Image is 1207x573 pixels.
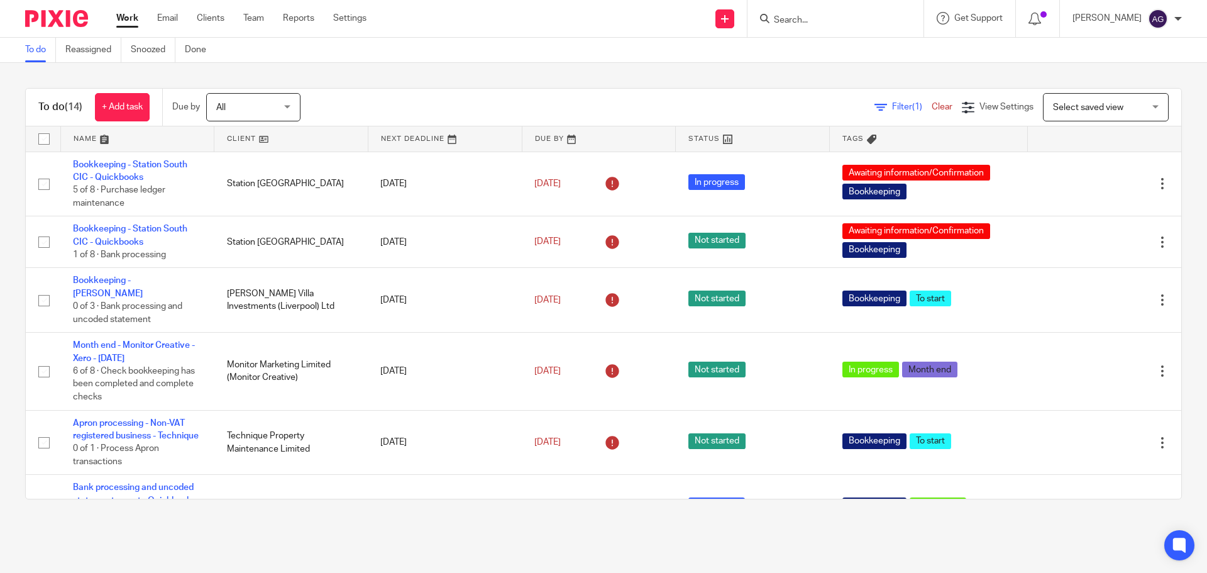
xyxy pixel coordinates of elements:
span: Month end [902,362,957,377]
span: (1) [912,103,922,111]
a: Clear [932,103,952,111]
a: Apron processing - Non-VAT registered business - Technique [73,419,199,440]
td: Station [GEOGRAPHIC_DATA] [214,152,368,216]
td: Monitor Marketing Limited (Monitor Creative) [214,333,368,410]
span: View Settings [979,103,1033,111]
span: [DATE] [534,296,561,304]
span: In progress [688,498,745,513]
span: 6 of 8 · Check bookkeeping has been completed and complete checks [73,367,195,401]
td: [PERSON_NAME] Villa Investments (Liverpool) Ltd [214,268,368,333]
span: 5 of 8 · Purchase ledger maintenance [73,186,165,208]
span: Awaiting information/Confirmation [842,165,990,181]
span: Not started [688,233,746,248]
a: Clients [197,12,224,25]
td: [DATE] [368,410,522,475]
span: Awaiting information/Confirmation [842,223,990,239]
input: Search [773,15,886,26]
td: [DATE] [368,333,522,410]
span: To start [910,291,951,306]
td: [DATE] [368,152,522,216]
p: [PERSON_NAME] [1072,12,1142,25]
img: Pixie [25,10,88,27]
h1: To do [38,101,82,114]
span: (14) [65,102,82,112]
a: Team [243,12,264,25]
td: Station [GEOGRAPHIC_DATA] [214,216,368,268]
a: + Add task [95,93,150,121]
span: All [216,103,226,112]
td: [DATE] [368,475,522,540]
span: Filter [892,103,932,111]
img: svg%3E [1148,9,1168,29]
span: To start [910,433,951,449]
span: 0 of 3 · Bank processing and uncoded statement [73,302,182,324]
span: 1 of 8 · Bank processing [73,250,166,259]
span: [DATE] [534,367,561,376]
span: Not started [688,433,746,449]
span: Not started [688,291,746,306]
span: Not started [688,362,746,377]
span: Tags [842,135,864,142]
span: Bookkeeping [842,291,907,306]
span: 0 of 1 · Process Apron transactions [73,445,159,467]
span: [DATE] [534,438,561,447]
span: In progress [910,498,966,513]
span: Bookkeeping [842,433,907,449]
span: Bookkeeping [842,184,907,199]
a: Month end - Monitor Creative - Xero - [DATE] [73,341,195,362]
a: Reassigned [65,38,121,62]
a: To do [25,38,56,62]
span: [DATE] [534,179,561,188]
a: Bank processing and uncoded statement report - Quickbooks - Doodle Products [73,483,201,518]
span: In progress [842,362,899,377]
a: Snoozed [131,38,175,62]
a: Work [116,12,138,25]
span: Bookkeeping [842,242,907,258]
a: Email [157,12,178,25]
td: Technique Property Maintenance Limited [214,410,368,475]
a: Bookkeeping - Station South CIC - Quickbooks [73,160,187,182]
a: Bookkeeping - Station South CIC - Quickbooks [73,225,187,246]
a: Reports [283,12,314,25]
a: Bookkeeping - [PERSON_NAME] [73,276,143,298]
p: Due by [172,101,200,113]
span: In progress [688,174,745,190]
td: [DATE] [368,268,522,333]
span: [DATE] [534,238,561,247]
td: Doodle Products Limited [214,475,368,540]
a: Done [185,38,216,62]
td: [DATE] [368,216,522,268]
a: Settings [333,12,367,25]
span: Select saved view [1053,103,1123,112]
span: Get Support [954,14,1003,23]
span: Bookkeeping [842,498,907,513]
